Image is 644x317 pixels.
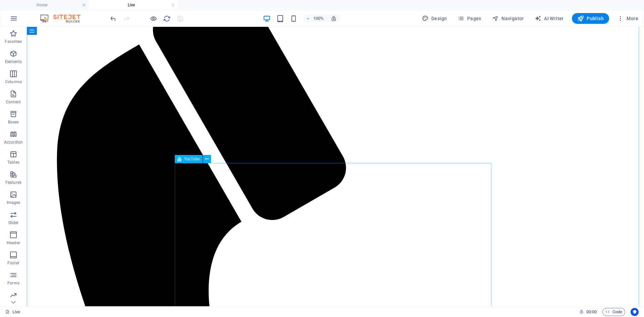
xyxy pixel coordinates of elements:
i: Undo: Change video (Ctrl+Z) [109,15,117,22]
a: Click to cancel selection. Double-click to open Pages [5,308,20,316]
h6: Session time [579,308,597,316]
p: Accordion [4,140,23,145]
button: Pages [455,13,484,24]
button: Publish [572,13,609,24]
button: More [614,13,641,24]
button: Usercentrics [631,308,639,316]
img: Editor Logo [39,14,89,22]
i: On resize automatically adjust zoom level to fit chosen device. [331,15,337,21]
span: Pages [458,15,481,22]
p: Tables [7,160,19,165]
button: AI Writer [532,13,567,24]
button: Code [602,308,625,316]
div: Design (Ctrl+Alt+Y) [419,13,450,24]
span: YouTube [184,157,200,161]
p: Slider [8,220,19,225]
p: Header [7,240,20,246]
button: 100% [303,14,327,22]
button: reload [163,14,171,22]
button: Design [419,13,450,24]
span: Design [422,15,447,22]
span: More [617,15,638,22]
p: Footer [7,260,19,266]
h4: Live [89,1,178,9]
span: Navigator [492,15,524,22]
p: Favorites [5,39,22,44]
p: Features [5,180,21,185]
iframe: To enrich screen reader interactions, please activate Accessibility in Grammarly extension settings [27,27,644,306]
p: Content [6,99,21,105]
span: Publish [577,15,604,22]
span: 00 00 [586,308,597,316]
span: Code [605,308,622,316]
p: Elements [5,59,22,64]
span: : [591,309,592,314]
h6: 100% [313,14,324,22]
p: Forms [7,280,19,286]
p: Images [7,200,20,205]
button: undo [109,14,117,22]
span: AI Writer [535,15,564,22]
button: Navigator [489,13,527,24]
p: Boxes [8,119,19,125]
p: Columns [5,79,22,85]
button: Click here to leave preview mode and continue editing [149,14,157,22]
